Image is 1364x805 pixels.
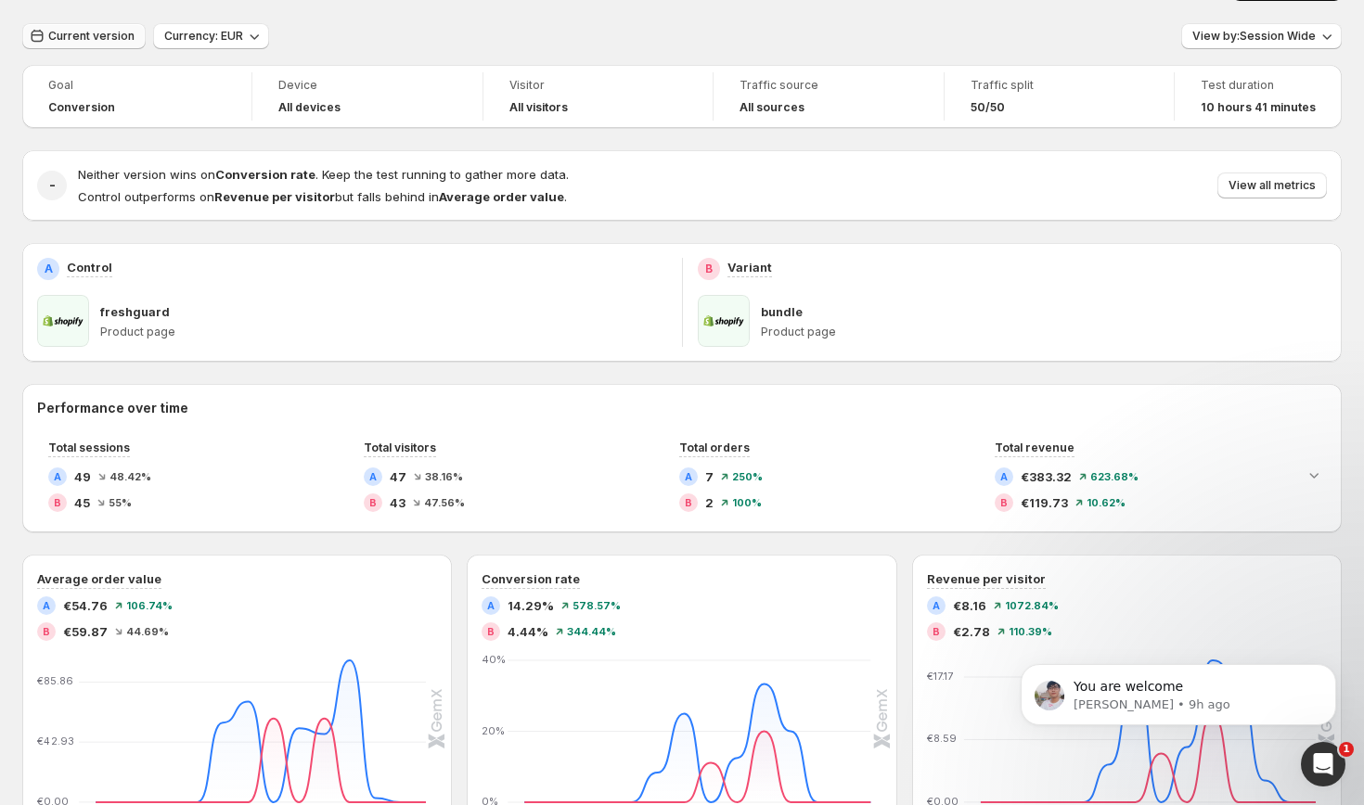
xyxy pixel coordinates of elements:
h3: Conversion rate [482,569,580,588]
span: 7 [705,467,714,486]
strong: Average order value [439,189,564,204]
span: Total sessions [48,441,130,454]
span: 1 [1339,742,1354,757]
text: 20% [482,724,505,737]
span: Goal [48,78,225,93]
h2: B [369,497,377,508]
span: 49 [74,467,91,486]
h2: A [369,471,377,482]
h2: - [49,176,56,195]
h2: B [705,262,713,276]
span: Total orders [679,441,750,454]
p: Variant [727,258,772,276]
h2: B [933,626,940,637]
h2: A [45,262,53,276]
text: €85.86 [37,674,73,687]
button: Currency: EUR [153,23,269,49]
span: 1072.84 % [1005,600,1059,611]
h2: B [54,497,61,508]
p: Product page [100,325,667,339]
h2: A [54,471,61,482]
p: freshguard [100,302,170,321]
span: 47 [390,467,406,486]
a: Test duration10 hours 41 minutes [1201,76,1316,117]
span: 14.29% [508,596,554,615]
h4: All devices [278,100,341,115]
span: Currency: EUR [164,29,243,44]
a: Traffic split50/50 [971,76,1148,117]
span: €59.87 [63,622,108,641]
span: Conversion [48,100,115,115]
button: View by:Session Wide [1181,23,1342,49]
h2: B [43,626,50,637]
button: Current version [22,23,146,49]
span: €119.73 [1021,493,1068,512]
span: Traffic source [740,78,917,93]
span: Visitor [509,78,687,93]
span: Traffic split [971,78,1148,93]
h2: A [933,600,940,611]
text: €17.17 [927,670,953,683]
span: Current version [48,29,135,44]
span: 10.62 % [1087,497,1126,508]
h3: Revenue per visitor [927,569,1046,588]
h2: B [685,497,692,508]
button: Expand chart [1301,462,1327,488]
span: 623.68 % [1090,471,1139,482]
span: 344.44 % [567,626,616,637]
iframe: Intercom live chat [1301,742,1345,786]
span: 47.56 % [424,497,465,508]
span: 2 [705,493,714,512]
span: €54.76 [63,596,108,615]
span: 43 [390,493,405,512]
text: €8.59 [927,733,957,746]
span: 50/50 [971,100,1005,115]
p: bundle [761,302,803,321]
img: bundle [698,295,750,347]
span: Total visitors [364,441,436,454]
h4: All sources [740,100,804,115]
span: €383.32 [1021,467,1072,486]
span: 10 hours 41 minutes [1201,100,1316,115]
strong: Revenue per visitor [214,189,335,204]
strong: Conversion rate [215,167,315,182]
iframe: Intercom notifications message [993,625,1364,755]
img: freshguard [37,295,89,347]
span: 55 % [109,497,132,508]
h3: Average order value [37,569,161,588]
span: Total revenue [995,441,1074,454]
span: View all metrics [1229,178,1316,193]
h2: A [1000,471,1008,482]
h2: B [487,626,495,637]
span: View by: Session Wide [1192,29,1316,44]
h4: All visitors [509,100,568,115]
span: Test duration [1201,78,1316,93]
span: 48.42 % [109,471,151,482]
span: 100 % [732,497,762,508]
h2: A [685,471,692,482]
a: GoalConversion [48,76,225,117]
button: View all metrics [1217,172,1327,198]
h2: A [487,600,495,611]
span: 578.57 % [573,600,621,611]
text: 40% [482,653,506,666]
p: Control [67,258,112,276]
h2: Performance over time [37,399,1327,417]
span: €8.16 [953,596,986,615]
text: €42.93 [37,735,74,747]
span: 44.69 % [126,626,169,637]
span: 45 [74,493,90,512]
h2: B [1000,497,1008,508]
a: Traffic sourceAll sources [740,76,917,117]
span: Device [278,78,456,93]
h2: A [43,600,50,611]
span: 38.16 % [425,471,463,482]
span: Control outperforms on but falls behind in . [78,189,567,204]
a: VisitorAll visitors [509,76,687,117]
span: 4.44% [508,622,548,641]
span: 106.74 % [126,600,173,611]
